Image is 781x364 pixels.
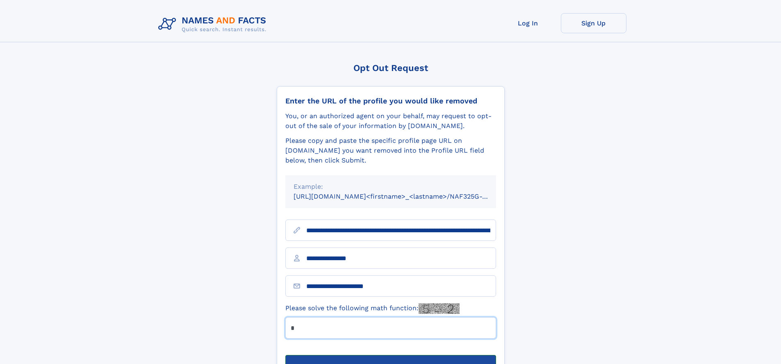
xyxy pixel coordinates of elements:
small: [URL][DOMAIN_NAME]<firstname>_<lastname>/NAF325G-xxxxxxxx [294,192,512,200]
label: Please solve the following math function: [285,303,460,314]
div: Example: [294,182,488,192]
a: Log In [495,13,561,33]
div: Opt Out Request [277,63,505,73]
a: Sign Up [561,13,626,33]
div: Enter the URL of the profile you would like removed [285,96,496,105]
div: You, or an authorized agent on your behalf, may request to opt-out of the sale of your informatio... [285,111,496,131]
div: Please copy and paste the specific profile page URL on [DOMAIN_NAME] you want removed into the Pr... [285,136,496,165]
img: Logo Names and Facts [155,13,273,35]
